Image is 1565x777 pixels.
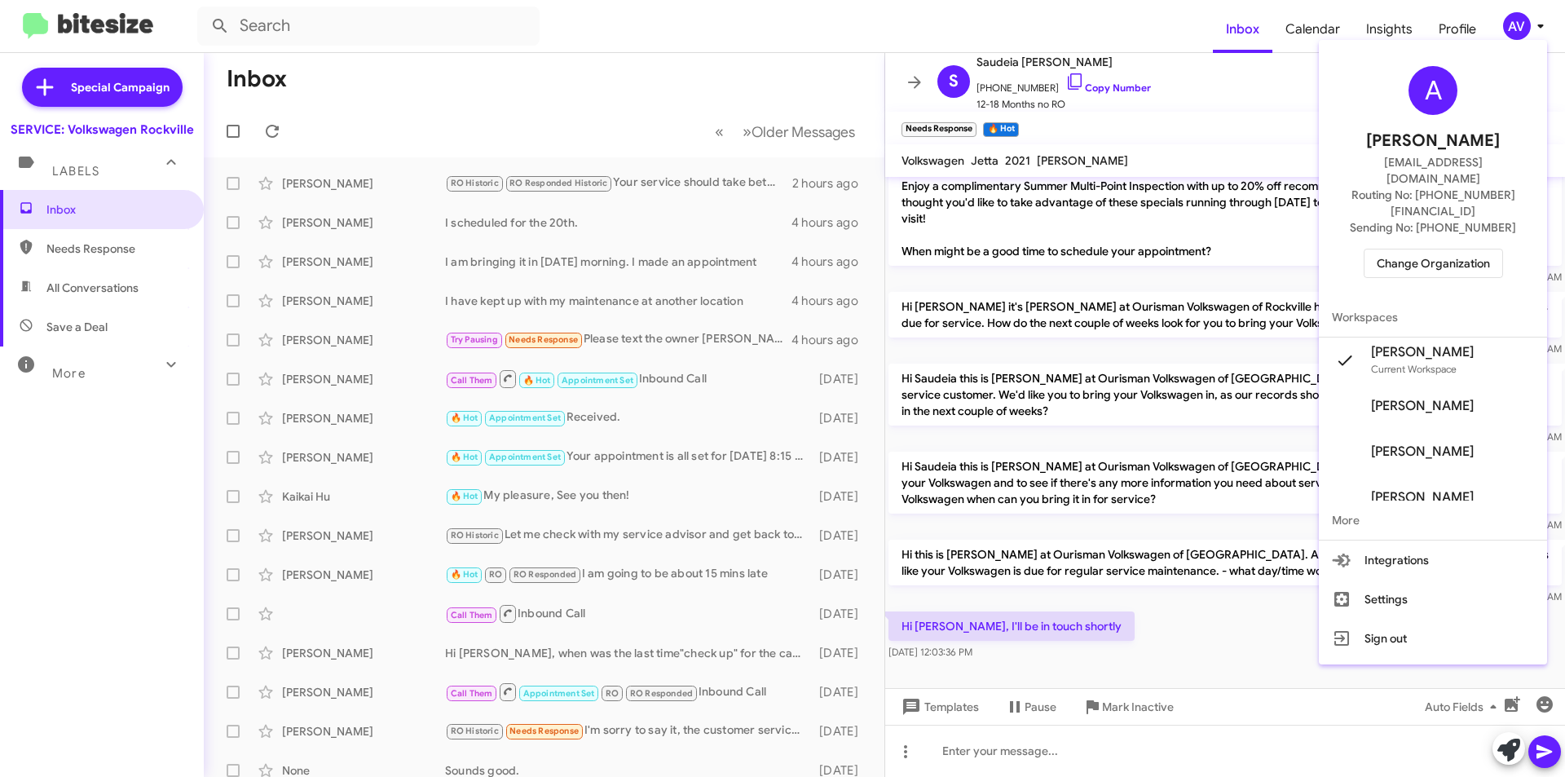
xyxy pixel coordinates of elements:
[1338,154,1528,187] span: [EMAIL_ADDRESS][DOMAIN_NAME]
[1319,501,1547,540] span: More
[1371,489,1474,505] span: [PERSON_NAME]
[1319,580,1547,619] button: Settings
[1364,249,1503,278] button: Change Organization
[1371,444,1474,460] span: [PERSON_NAME]
[1319,541,1547,580] button: Integrations
[1319,298,1547,337] span: Workspaces
[1338,187,1528,219] span: Routing No: [PHONE_NUMBER][FINANCIAL_ID]
[1371,344,1474,360] span: [PERSON_NAME]
[1377,249,1490,277] span: Change Organization
[1350,219,1516,236] span: Sending No: [PHONE_NUMBER]
[1371,398,1474,414] span: [PERSON_NAME]
[1408,66,1457,115] div: A
[1371,363,1457,375] span: Current Workspace
[1366,128,1500,154] span: [PERSON_NAME]
[1319,619,1547,658] button: Sign out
